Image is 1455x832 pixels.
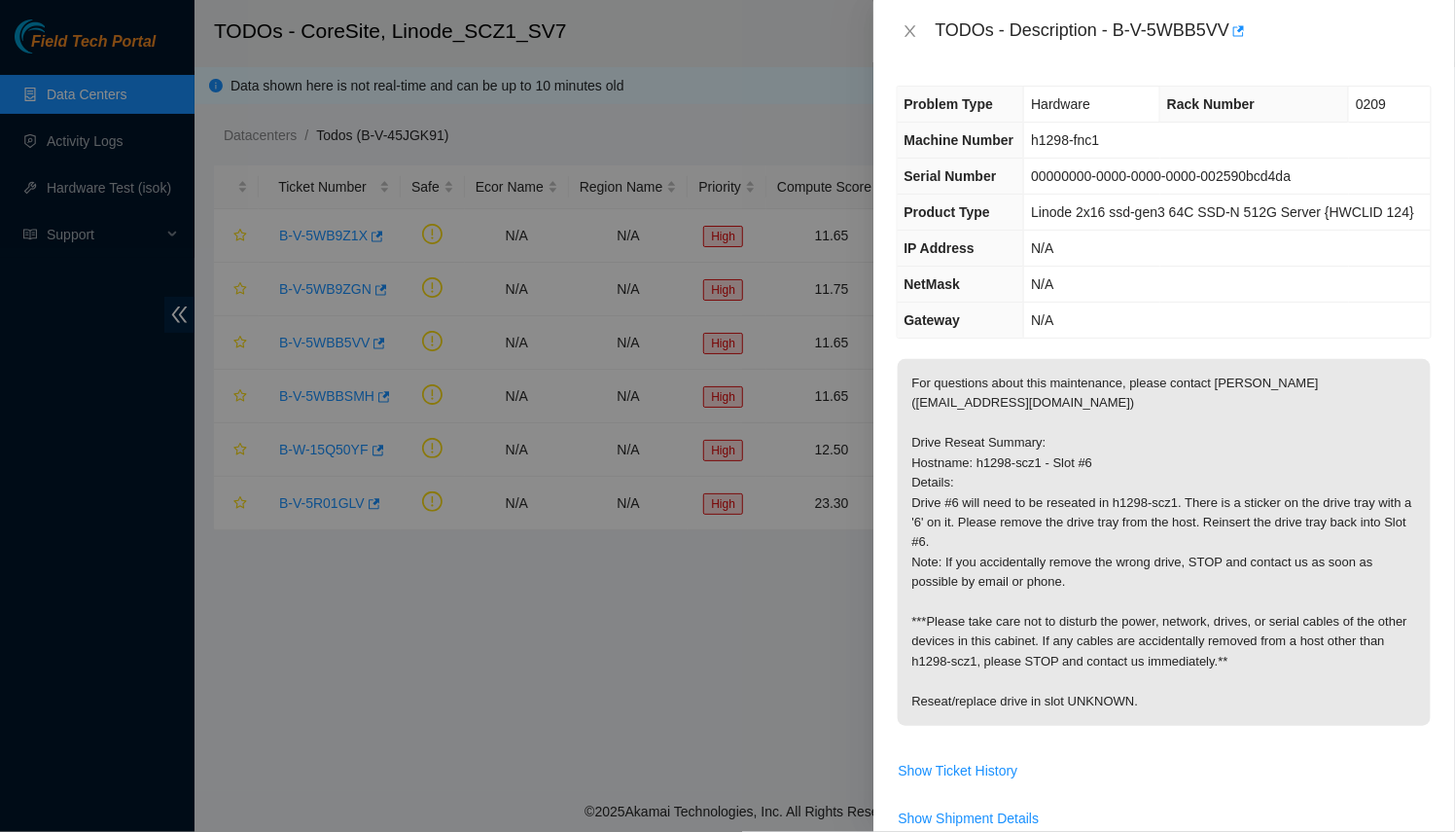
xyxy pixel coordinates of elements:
span: N/A [1031,276,1053,292]
span: Serial Number [905,168,997,184]
button: Close [897,22,924,41]
span: IP Address [905,240,975,256]
span: close [903,23,918,39]
span: 0209 [1356,96,1386,112]
span: Gateway [905,312,961,328]
p: For questions about this maintenance, please contact [PERSON_NAME] ([EMAIL_ADDRESS][DOMAIN_NAME])... [898,359,1431,726]
span: N/A [1031,240,1053,256]
span: Machine Number [905,132,1014,148]
span: Show Shipment Details [899,808,1040,829]
button: Show Ticket History [898,755,1019,786]
span: Product Type [905,204,990,220]
span: 00000000-0000-0000-0000-002590bcd4da [1031,168,1291,184]
span: Show Ticket History [899,760,1018,781]
span: N/A [1031,312,1053,328]
span: Hardware [1031,96,1090,112]
span: Rack Number [1167,96,1255,112]
div: TODOs - Description - B-V-5WBB5VV [936,16,1432,47]
span: Problem Type [905,96,994,112]
span: Linode 2x16 ssd-gen3 64C SSD-N 512G Server {HWCLID 124} [1031,204,1414,220]
span: h1298-fnc1 [1031,132,1099,148]
span: NetMask [905,276,961,292]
